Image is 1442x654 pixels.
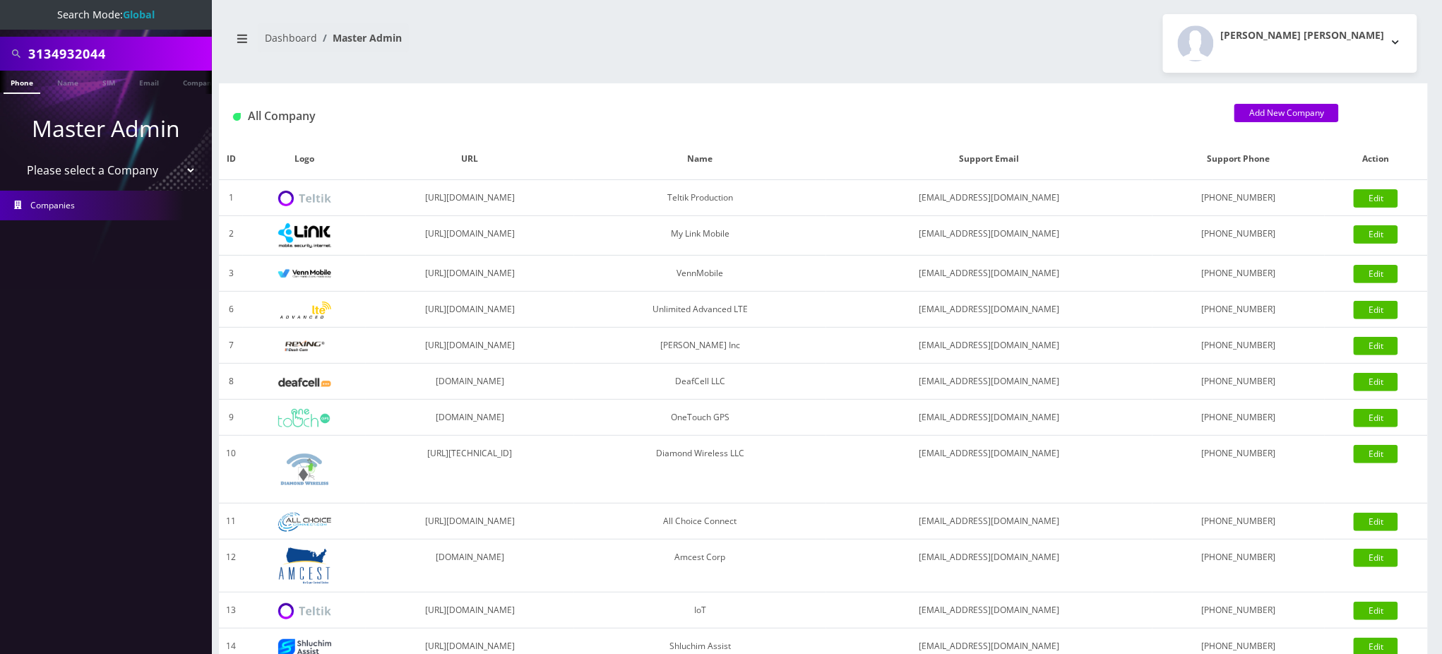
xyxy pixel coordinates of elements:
[278,603,331,619] img: IoT
[278,409,331,427] img: OneTouch GPS
[826,540,1152,593] td: [EMAIL_ADDRESS][DOMAIN_NAME]
[826,138,1152,180] th: Support Email
[278,269,331,279] img: VennMobile
[4,71,40,94] a: Phone
[574,256,826,292] td: VennMobile
[1325,138,1428,180] th: Action
[219,364,243,400] td: 8
[574,593,826,629] td: IoT
[574,180,826,216] td: Teltik Production
[366,504,574,540] td: [URL][DOMAIN_NAME]
[1354,513,1398,531] a: Edit
[219,138,243,180] th: ID
[1152,400,1325,436] td: [PHONE_NUMBER]
[1152,180,1325,216] td: [PHONE_NUMBER]
[366,540,574,593] td: [DOMAIN_NAME]
[574,504,826,540] td: All Choice Connect
[826,216,1152,256] td: [EMAIL_ADDRESS][DOMAIN_NAME]
[1152,504,1325,540] td: [PHONE_NUMBER]
[1234,104,1339,122] a: Add New Company
[123,8,155,21] strong: Global
[233,113,241,121] img: All Company
[219,292,243,328] td: 6
[230,23,813,64] nav: breadcrumb
[278,302,331,319] img: Unlimited Advanced LTE
[574,436,826,504] td: Diamond Wireless LLC
[1354,225,1398,244] a: Edit
[278,547,331,585] img: Amcest Corp
[176,71,223,93] a: Company
[1152,540,1325,593] td: [PHONE_NUMBER]
[219,216,243,256] td: 2
[1152,364,1325,400] td: [PHONE_NUMBER]
[826,593,1152,629] td: [EMAIL_ADDRESS][DOMAIN_NAME]
[1163,14,1417,73] button: [PERSON_NAME] [PERSON_NAME]
[1354,189,1398,208] a: Edit
[1152,292,1325,328] td: [PHONE_NUMBER]
[1152,593,1325,629] td: [PHONE_NUMBER]
[574,138,826,180] th: Name
[219,504,243,540] td: 11
[50,71,85,93] a: Name
[31,199,76,211] span: Companies
[278,443,331,496] img: Diamond Wireless LLC
[574,400,826,436] td: OneTouch GPS
[132,71,166,93] a: Email
[366,593,574,629] td: [URL][DOMAIN_NAME]
[219,400,243,436] td: 9
[826,400,1152,436] td: [EMAIL_ADDRESS][DOMAIN_NAME]
[278,223,331,248] img: My Link Mobile
[1152,138,1325,180] th: Support Phone
[233,109,1213,123] h1: All Company
[1354,373,1398,391] a: Edit
[826,180,1152,216] td: [EMAIL_ADDRESS][DOMAIN_NAME]
[826,504,1152,540] td: [EMAIL_ADDRESS][DOMAIN_NAME]
[1354,301,1398,319] a: Edit
[317,30,402,45] li: Master Admin
[95,71,122,93] a: SIM
[278,340,331,353] img: Rexing Inc
[1354,445,1398,463] a: Edit
[278,378,331,387] img: DeafCell LLC
[219,328,243,364] td: 7
[1354,549,1398,567] a: Edit
[1152,328,1325,364] td: [PHONE_NUMBER]
[366,138,574,180] th: URL
[366,328,574,364] td: [URL][DOMAIN_NAME]
[574,364,826,400] td: DeafCell LLC
[574,328,826,364] td: [PERSON_NAME] Inc
[366,216,574,256] td: [URL][DOMAIN_NAME]
[826,328,1152,364] td: [EMAIL_ADDRESS][DOMAIN_NAME]
[1152,216,1325,256] td: [PHONE_NUMBER]
[219,256,243,292] td: 3
[366,180,574,216] td: [URL][DOMAIN_NAME]
[219,540,243,593] td: 12
[574,292,826,328] td: Unlimited Advanced LTE
[57,8,155,21] span: Search Mode:
[826,256,1152,292] td: [EMAIL_ADDRESS][DOMAIN_NAME]
[1221,30,1385,42] h2: [PERSON_NAME] [PERSON_NAME]
[574,540,826,593] td: Amcest Corp
[826,364,1152,400] td: [EMAIL_ADDRESS][DOMAIN_NAME]
[278,191,331,207] img: Teltik Production
[826,436,1152,504] td: [EMAIL_ADDRESS][DOMAIN_NAME]
[366,292,574,328] td: [URL][DOMAIN_NAME]
[28,40,208,67] input: Search All Companies
[278,513,331,532] img: All Choice Connect
[1354,409,1398,427] a: Edit
[366,436,574,504] td: [URL][TECHNICAL_ID]
[1354,602,1398,620] a: Edit
[366,364,574,400] td: [DOMAIN_NAME]
[219,593,243,629] td: 13
[243,138,366,180] th: Logo
[219,436,243,504] td: 10
[1152,256,1325,292] td: [PHONE_NUMBER]
[219,180,243,216] td: 1
[366,400,574,436] td: [DOMAIN_NAME]
[366,256,574,292] td: [URL][DOMAIN_NAME]
[1354,337,1398,355] a: Edit
[1152,436,1325,504] td: [PHONE_NUMBER]
[826,292,1152,328] td: [EMAIL_ADDRESS][DOMAIN_NAME]
[1354,265,1398,283] a: Edit
[265,31,317,44] a: Dashboard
